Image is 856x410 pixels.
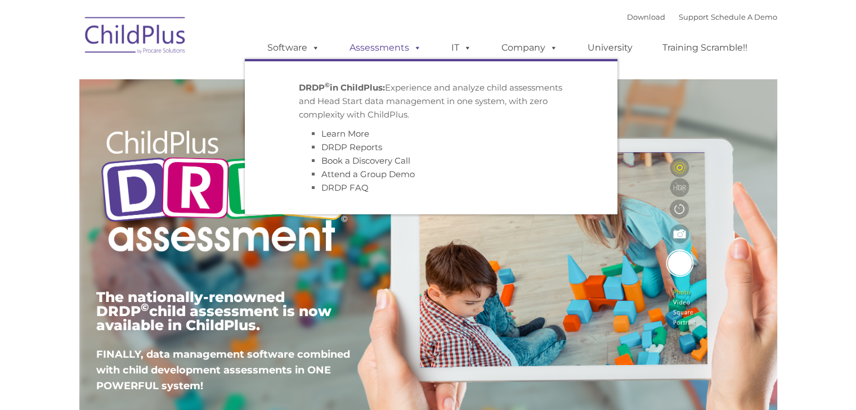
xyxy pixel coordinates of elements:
[679,12,709,21] a: Support
[321,128,369,139] a: Learn More
[299,81,563,121] p: Experience and analyze child assessments and Head Start data management in one system, with zero ...
[440,37,483,59] a: IT
[490,37,569,59] a: Company
[576,37,644,59] a: University
[141,301,149,314] sup: ©
[651,37,759,59] a: Training Scramble!!
[627,12,665,21] a: Download
[325,81,330,89] sup: ©
[321,182,369,193] a: DRDP FAQ
[79,9,192,65] img: ChildPlus by Procare Solutions
[256,37,331,59] a: Software
[627,12,777,21] font: |
[321,169,415,179] a: Attend a Group Demo
[711,12,777,21] a: Schedule A Demo
[338,37,433,59] a: Assessments
[321,142,382,152] a: DRDP Reports
[96,348,350,392] span: FINALLY, data management software combined with child development assessments in ONE POWERFUL sys...
[96,115,352,271] img: Copyright - DRDP Logo Light
[299,82,385,93] strong: DRDP in ChildPlus:
[321,155,410,166] a: Book a Discovery Call
[96,289,331,334] span: The nationally-renowned DRDP child assessment is now available in ChildPlus.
